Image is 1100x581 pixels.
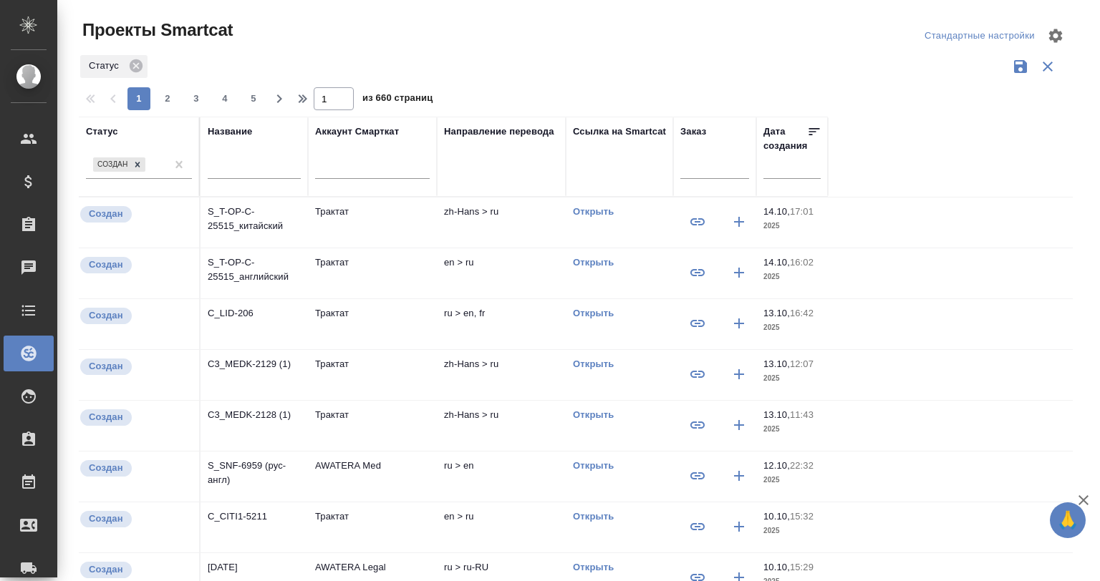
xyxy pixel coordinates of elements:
[680,408,715,442] button: Привязать к существующему заказу
[444,509,559,524] p: en > ru
[680,255,715,290] button: Привязать к существующему заказу
[763,358,790,369] p: 13.10,
[722,306,756,341] button: Создать заказ
[315,125,399,139] div: Аккаунт Смарткат
[573,308,614,318] a: Открыть
[89,59,124,73] p: Статус
[208,560,301,575] p: [DATE]
[1038,19,1073,53] span: Настроить таблицу
[763,422,821,436] p: 2025
[722,408,756,442] button: Создать заказ
[213,87,236,110] button: 4
[208,357,301,371] p: C3_MEDK-2129 (1)
[444,408,559,422] p: zh-Hans > ru
[362,89,433,110] span: из 660 страниц
[790,460,814,471] p: 22:32
[308,401,437,451] td: Трактат
[763,562,790,572] p: 10.10,
[680,459,715,493] button: Привязать к существующему заказу
[80,55,148,78] div: Статус
[185,92,208,106] span: 3
[208,205,301,233] p: S_T-OP-C-25515_китайский
[89,359,123,373] p: Создан
[680,125,706,139] div: Заказ
[444,125,554,139] div: Направление перевода
[763,371,821,386] p: 2025
[89,562,123,577] p: Создан
[722,509,756,544] button: Создать заказ
[213,92,236,106] span: 4
[763,270,821,284] p: 2025
[444,357,559,371] p: zh-Hans > ru
[573,358,614,369] a: Открыть
[1050,502,1086,538] button: 🙏
[156,87,179,110] button: 2
[89,461,123,475] p: Создан
[1034,53,1061,80] button: Сбросить фильтры
[92,156,147,174] div: Создан
[89,258,123,272] p: Создан
[763,409,790,420] p: 13.10,
[573,562,614,572] a: Открыть
[722,255,756,290] button: Создать заказ
[1056,505,1080,535] span: 🙏
[89,308,123,323] p: Создан
[185,87,208,110] button: 3
[89,512,123,526] p: Создан
[763,308,790,318] p: 13.10,
[680,357,715,391] button: Привязать к существующему заказу
[722,459,756,493] button: Создать заказ
[1007,53,1034,80] button: Сохранить фильтры
[444,205,559,219] p: zh-Hans > ru
[680,306,715,341] button: Привязать к существующему заказу
[763,524,821,538] p: 2025
[763,460,790,471] p: 12.10,
[444,306,559,321] p: ru > en, fr
[93,157,130,172] div: Создан
[444,560,559,575] p: ru > ru-RU
[573,257,614,268] a: Открыть
[573,206,614,217] a: Открыть
[86,125,118,139] div: Статус
[790,562,814,572] p: 15:29
[921,25,1038,47] div: split button
[573,511,614,522] a: Открыть
[242,92,265,106] span: 5
[208,255,301,284] p: S_T-OP-C-25515_английский
[308,451,437,502] td: AWATERA Med
[763,206,790,217] p: 14.10,
[573,460,614,471] a: Открыть
[444,255,559,270] p: en > ru
[208,125,252,139] div: Название
[790,511,814,522] p: 15:32
[763,219,821,233] p: 2025
[573,125,666,139] div: Ссылка на Smartcat
[242,87,265,110] button: 5
[763,125,807,153] div: Дата создания
[208,459,301,487] p: S_SNF-6959 (рус-англ)
[722,357,756,391] button: Создать заказ
[790,358,814,369] p: 12:07
[308,197,437,248] td: Трактат
[722,205,756,239] button: Создать заказ
[156,92,179,106] span: 2
[763,257,790,268] p: 14.10,
[680,509,715,544] button: Привязать к существующему заказу
[79,19,233,41] span: Проекты Smartcat
[89,207,123,221] p: Создан
[208,408,301,422] p: C3_MEDK-2128 (1)
[763,321,821,335] p: 2025
[208,509,301,524] p: C_CITI1-5211
[308,299,437,349] td: Трактат
[444,459,559,473] p: ru > en
[308,502,437,552] td: Трактат
[680,205,715,239] button: Привязать к существующему заказу
[763,473,821,487] p: 2025
[790,409,814,420] p: 11:43
[790,257,814,268] p: 16:02
[308,248,437,298] td: Трактат
[763,511,790,522] p: 10.10,
[573,409,614,420] a: Открыть
[208,306,301,321] p: C_LID-206
[790,308,814,318] p: 16:42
